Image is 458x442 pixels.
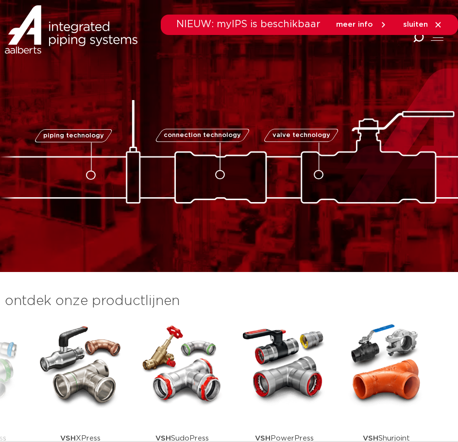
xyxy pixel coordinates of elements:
span: valve technology [272,132,330,138]
a: sluiten [403,20,442,29]
strong: VSH [363,435,378,442]
span: piping technology [43,133,103,139]
h3: ontdek onze productlijnen [5,291,434,311]
strong: VSH [60,435,76,442]
span: sluiten [403,21,428,28]
span: connection technology [164,132,241,138]
a: meer info [336,20,388,29]
span: meer info [336,21,373,28]
strong: VSH [155,435,171,442]
strong: VSH [255,435,271,442]
span: NIEUW: myIPS is beschikbaar [176,19,321,29]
